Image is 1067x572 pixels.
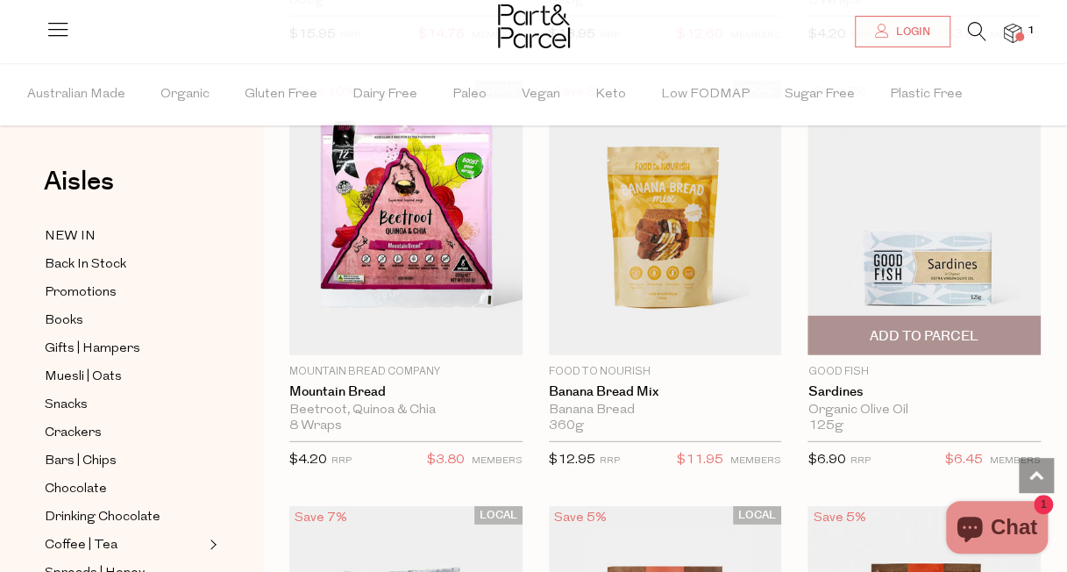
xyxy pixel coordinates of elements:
[45,479,107,500] span: Chocolate
[1023,23,1039,39] span: 1
[45,367,122,388] span: Muesli | Oats
[600,456,620,466] small: RRP
[427,449,465,472] span: $3.80
[45,394,204,416] a: Snacks
[549,418,584,434] span: 360g
[45,507,160,528] span: Drinking Chocolate
[549,81,782,356] img: Banana Bread Mix
[807,418,843,434] span: 125g
[807,454,845,467] span: $6.90
[941,501,1053,558] inbox-online-store-chat: Shopify online store chat
[289,454,327,467] span: $4.20
[289,364,523,380] p: Mountain Bread Company
[45,422,204,444] a: Crackers
[890,64,963,125] span: Plastic Free
[549,454,595,467] span: $12.95
[677,449,723,472] span: $11.95
[45,226,96,247] span: NEW IN
[45,254,204,275] a: Back In Stock
[45,282,117,304] span: Promotions
[45,339,140,360] span: Gifts | Hampers
[807,81,1041,356] img: Sardines
[892,25,930,39] span: Login
[733,506,781,525] span: LOCAL
[45,450,204,472] a: Bars | Chips
[27,64,125,125] span: Australian Made
[549,506,612,530] div: Save 5%
[289,403,523,418] div: Beetroot, Quinoa & Chia
[549,403,782,418] div: Banana Bread
[730,456,781,466] small: MEMBERS
[45,225,204,247] a: NEW IN
[45,478,204,500] a: Chocolate
[990,456,1041,466] small: MEMBERS
[474,506,523,525] span: LOCAL
[850,456,870,466] small: RRP
[45,282,204,304] a: Promotions
[785,64,855,125] span: Sugar Free
[289,81,523,356] img: Mountain Bread
[45,534,204,556] a: Coffee | Tea
[289,506,352,530] div: Save 7%
[549,364,782,380] p: Food to Nourish
[595,64,626,125] span: Keto
[352,64,417,125] span: Dairy Free
[472,456,523,466] small: MEMBERS
[331,456,352,466] small: RRP
[245,64,317,125] span: Gluten Free
[855,16,950,47] a: Login
[870,327,978,346] span: Add To Parcel
[807,364,1041,380] p: Good Fish
[44,168,114,212] a: Aisles
[807,403,1041,418] div: Organic Olive Oil
[289,418,342,434] span: 8 Wraps
[452,64,487,125] span: Paleo
[807,506,871,530] div: Save 5%
[45,338,204,360] a: Gifts | Hampers
[549,384,782,400] a: Banana Bread Mix
[807,384,1041,400] a: Sardines
[945,449,983,472] span: $6.45
[45,254,126,275] span: Back In Stock
[661,64,750,125] span: Low FODMAP
[1004,24,1021,42] a: 1
[45,506,204,528] a: Drinking Chocolate
[522,64,560,125] span: Vegan
[45,535,117,556] span: Coffee | Tea
[44,162,114,201] span: Aisles
[45,310,204,332] a: Books
[45,311,83,332] span: Books
[807,316,1041,355] button: Add To Parcel
[498,4,570,48] img: Part&Parcel
[45,451,117,472] span: Bars | Chips
[45,423,102,444] span: Crackers
[289,384,523,400] a: Mountain Bread
[45,366,204,388] a: Muesli | Oats
[205,534,217,555] button: Expand/Collapse Coffee | Tea
[160,64,210,125] span: Organic
[45,395,88,416] span: Snacks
